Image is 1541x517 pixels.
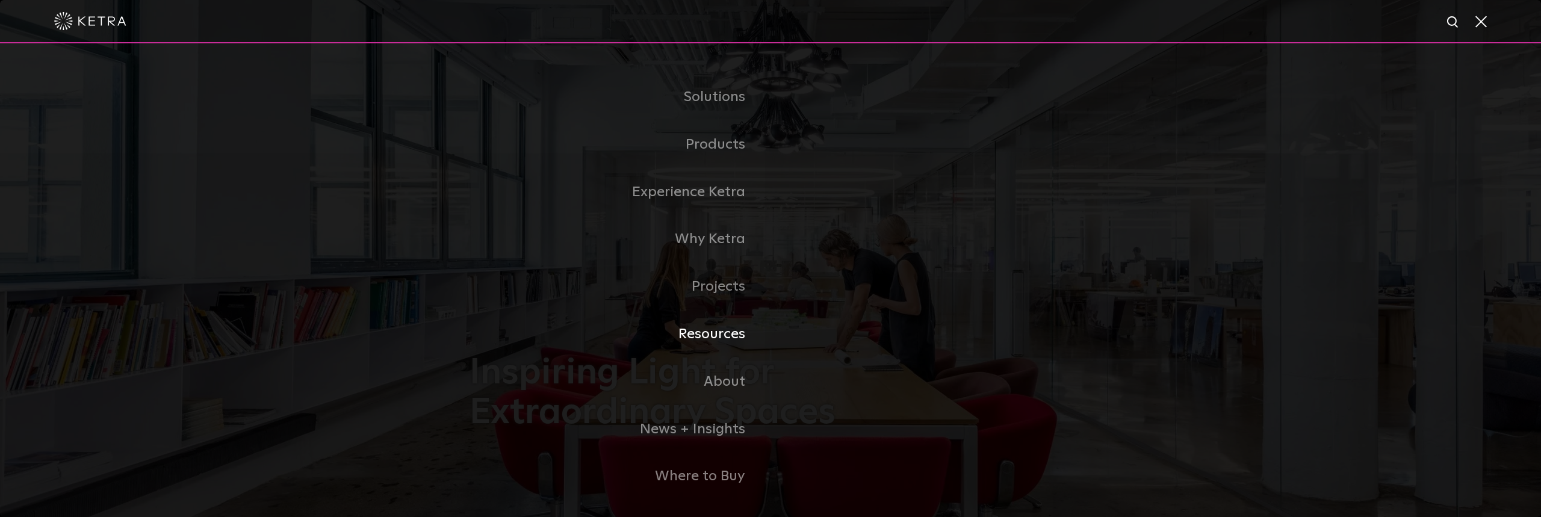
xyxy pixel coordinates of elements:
a: Where to Buy [470,453,770,500]
img: search icon [1446,15,1461,30]
a: News + Insights [470,406,770,453]
a: About [470,358,770,406]
div: Navigation Menu [470,73,1071,500]
a: Experience Ketra [470,169,770,216]
a: Why Ketra [470,215,770,263]
a: Solutions [470,73,770,121]
a: Resources [470,311,770,358]
img: ketra-logo-2019-white [54,12,126,30]
a: Projects [470,263,770,311]
a: Products [470,121,770,169]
